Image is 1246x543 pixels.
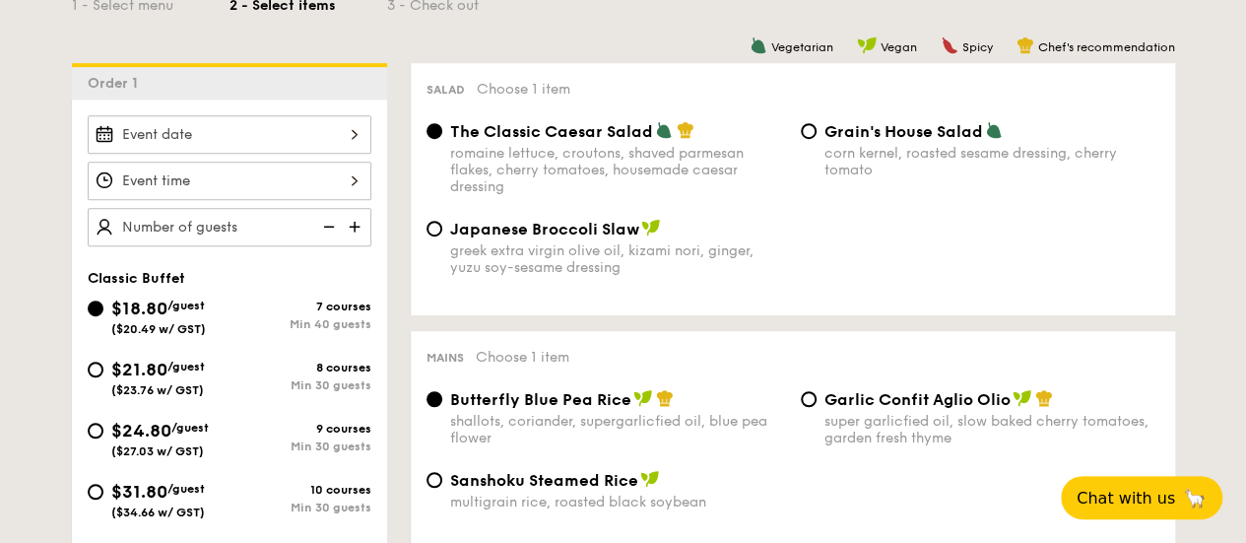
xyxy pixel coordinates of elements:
span: ($34.66 w/ GST) [111,506,205,519]
span: Japanese Broccoli Slaw [450,220,639,238]
span: $21.80 [111,359,167,380]
span: /guest [167,482,205,496]
div: Min 30 guests [230,440,371,453]
div: super garlicfied oil, slow baked cherry tomatoes, garden fresh thyme [824,413,1159,446]
input: Event time [88,162,371,200]
div: shallots, coriander, supergarlicfied oil, blue pea flower [450,413,785,446]
img: icon-vegan.f8ff3823.svg [857,36,877,54]
div: greek extra virgin olive oil, kizami nori, ginger, yuzu soy-sesame dressing [450,242,785,276]
span: The Classic Caesar Salad [450,122,653,141]
img: icon-chef-hat.a58ddaea.svg [656,389,674,407]
div: Min 40 guests [230,317,371,331]
img: icon-chef-hat.a58ddaea.svg [677,121,694,139]
input: $18.80/guest($20.49 w/ GST)7 coursesMin 40 guests [88,301,103,316]
div: 8 courses [230,361,371,374]
span: Order 1 [88,75,146,92]
span: Salad [426,83,465,97]
img: icon-vegan.f8ff3823.svg [1013,389,1032,407]
div: Min 30 guests [230,501,371,514]
span: ($23.76 w/ GST) [111,383,204,397]
input: Butterfly Blue Pea Riceshallots, coriander, supergarlicfied oil, blue pea flower [426,391,442,407]
span: Chat with us [1077,489,1175,508]
img: icon-spicy.37a8142b.svg [941,36,958,54]
span: Grain's House Salad [824,122,983,141]
input: Event date [88,115,371,154]
div: 9 courses [230,422,371,436]
input: $24.80/guest($27.03 w/ GST)9 coursesMin 30 guests [88,423,103,439]
img: icon-vegan.f8ff3823.svg [640,470,660,488]
div: Min 30 guests [230,378,371,392]
img: icon-vegetarian.fe4039eb.svg [655,121,673,139]
button: Chat with us🦙 [1061,476,1222,519]
img: icon-vegetarian.fe4039eb.svg [750,36,767,54]
input: $31.80/guest($34.66 w/ GST)10 coursesMin 30 guests [88,484,103,500]
span: Vegan [881,40,917,54]
span: /guest [167,360,205,373]
input: Japanese Broccoli Slawgreek extra virgin olive oil, kizami nori, ginger, yuzu soy-sesame dressing [426,221,442,237]
input: Number of guests [88,208,371,246]
input: $21.80/guest($23.76 w/ GST)8 coursesMin 30 guests [88,362,103,377]
span: /guest [171,421,209,435]
span: Chef's recommendation [1038,40,1175,54]
span: /guest [167,299,205,312]
span: Garlic Confit Aglio Olio [824,390,1011,409]
input: The Classic Caesar Saladromaine lettuce, croutons, shaved parmesan flakes, cherry tomatoes, house... [426,123,442,139]
span: ($20.49 w/ GST) [111,322,206,336]
div: 10 courses [230,483,371,497]
span: $18.80 [111,298,167,319]
span: Choose 1 item [476,349,569,366]
img: icon-chef-hat.a58ddaea.svg [1035,389,1053,407]
span: Butterfly Blue Pea Rice [450,390,631,409]
div: corn kernel, roasted sesame dressing, cherry tomato [824,145,1159,178]
div: romaine lettuce, croutons, shaved parmesan flakes, cherry tomatoes, housemade caesar dressing [450,145,785,195]
span: Mains [426,351,464,365]
span: $24.80 [111,420,171,441]
img: icon-add.58712e84.svg [342,208,371,245]
span: 🦙 [1183,487,1207,509]
div: multigrain rice, roasted black soybean [450,494,785,510]
input: Sanshoku Steamed Ricemultigrain rice, roasted black soybean [426,472,442,488]
span: Choose 1 item [477,81,570,98]
input: Grain's House Saladcorn kernel, roasted sesame dressing, cherry tomato [801,123,817,139]
span: ($27.03 w/ GST) [111,444,204,458]
img: icon-vegetarian.fe4039eb.svg [985,121,1003,139]
span: Vegetarian [771,40,833,54]
img: icon-reduce.1d2dbef1.svg [312,208,342,245]
span: $31.80 [111,481,167,503]
img: icon-vegan.f8ff3823.svg [641,219,661,237]
img: icon-chef-hat.a58ddaea.svg [1016,36,1034,54]
img: icon-vegan.f8ff3823.svg [633,389,653,407]
input: Garlic Confit Aglio Oliosuper garlicfied oil, slow baked cherry tomatoes, garden fresh thyme [801,391,817,407]
span: Classic Buffet [88,270,185,287]
div: 7 courses [230,300,371,313]
span: Sanshoku Steamed Rice [450,471,638,490]
span: Spicy [962,40,993,54]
